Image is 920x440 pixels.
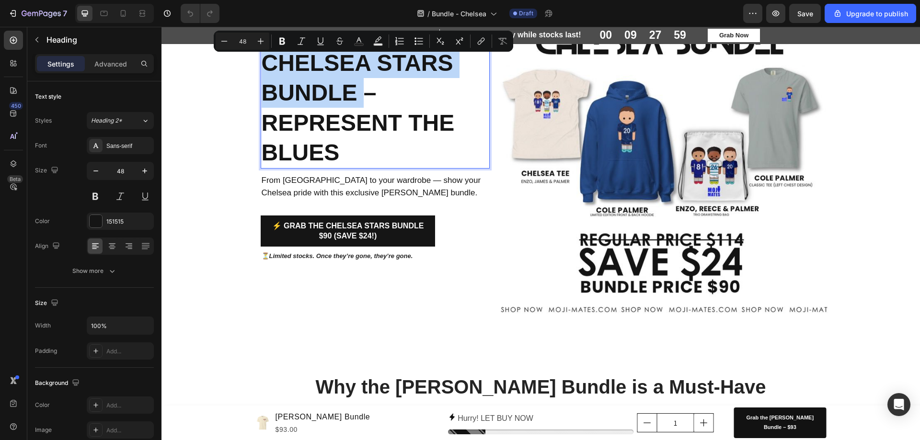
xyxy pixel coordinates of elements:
[833,9,908,19] div: Upgrade to publish
[512,2,525,15] div: 59
[106,142,151,150] div: Sans-serif
[87,112,154,129] button: Heading 2*
[9,102,23,110] div: 450
[887,393,910,416] div: Open Intercom Messenger
[106,401,151,410] div: Add...
[584,386,653,406] div: Grab the [PERSON_NAME] Bundle – $93
[181,4,219,23] div: Undo/Redo
[87,317,153,334] input: Auto
[91,116,122,125] span: Heading 2*
[35,240,62,253] div: Align
[35,164,60,177] div: Size
[35,426,52,434] div: Image
[825,4,916,23] button: Upgrade to publish
[92,347,667,373] h2: Why the [PERSON_NAME] Bundle is a Must-Have
[35,321,51,330] div: Width
[35,377,81,390] div: Background
[100,226,328,234] p: ⏳
[35,92,61,101] div: Text style
[111,194,263,214] p: ⚡ Grab the Chelsea Stars Bundle $90 (Save $24!)
[463,2,475,15] div: 09
[100,149,320,170] span: From [GEOGRAPHIC_DATA] to your wardrobe — show your Chelsea pride with this exclusive [PERSON_NAM...
[47,59,74,69] p: Settings
[35,217,50,226] div: Color
[789,4,821,23] button: Save
[546,2,598,15] a: Grab Now
[35,262,154,280] button: Show more
[291,4,326,12] span: SAVE $24
[63,8,67,19] p: 7
[797,10,813,18] span: Save
[72,266,117,276] div: Show more
[35,141,47,150] div: Font
[296,385,372,399] p: Hurry! LET BUY NOW
[151,4,211,12] i: Kick-off Special:
[94,59,127,69] p: Advanced
[572,381,665,411] button: Grab the Cristiano Ronaldo Bundle – $93
[161,27,920,440] iframe: Design area
[519,9,533,18] span: Draft
[100,22,328,141] p: Chelsea Stars Bundle – Represent the Blues
[108,226,252,233] i: Limited stocks. Once they’re gone, they’re gone.
[46,34,150,45] p: Heading
[533,387,552,405] button: increment
[35,347,57,355] div: Padding
[106,347,151,356] div: Add...
[99,21,329,142] h2: Rich Text Editor. Editing area: main
[432,9,486,19] span: Bundle - Chelsea
[7,175,23,183] div: Beta
[328,4,419,12] strong: — only while stocks last!
[150,2,278,14] h2: BUNDLE SALE
[4,4,71,23] button: 7
[106,217,151,226] div: 151515
[495,387,533,405] input: quantity
[106,426,151,435] div: Add...
[35,116,52,125] div: Styles
[476,387,495,405] button: decrement
[427,9,430,19] span: /
[35,297,60,310] div: Size
[438,2,451,15] div: 00
[214,31,513,52] div: Editor contextual toolbar
[35,401,50,409] div: Color
[488,2,500,15] div: 27
[558,4,587,13] p: Grab Now
[99,189,274,220] a: ⚡ Grab the Chelsea Stars Bundle$90 (Save $24!)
